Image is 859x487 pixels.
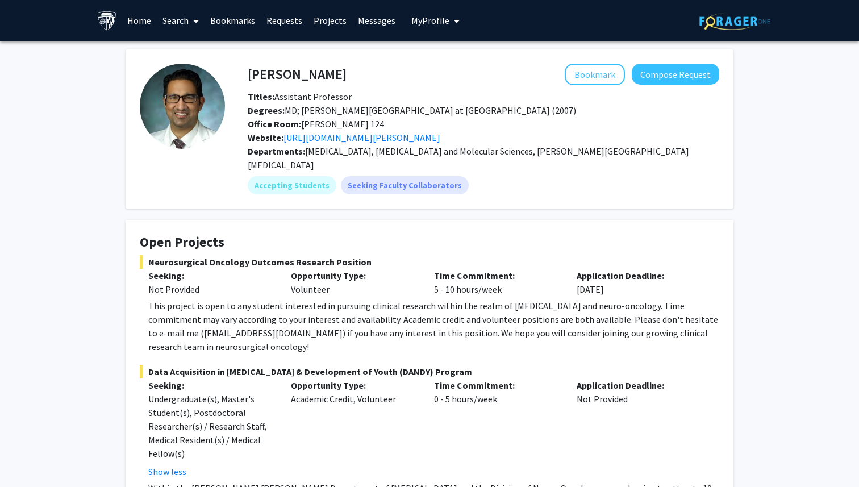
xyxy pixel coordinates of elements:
div: Volunteer [282,269,425,296]
p: Seeking: [148,269,274,282]
p: Application Deadline: [577,378,702,392]
b: Website: [248,132,283,143]
a: Home [122,1,157,40]
p: Opportunity Type: [291,269,416,282]
span: [PERSON_NAME] 124 [248,118,384,130]
div: 5 - 10 hours/week [426,269,568,296]
p: Seeking: [148,378,274,392]
p: Time Commitment: [434,378,560,392]
a: Search [157,1,205,40]
a: Requests [261,1,308,40]
div: Undergraduate(s), Master's Student(s), Postdoctoral Researcher(s) / Research Staff, Medical Resid... [148,392,274,460]
img: ForagerOne Logo [699,13,770,30]
span: My Profile [411,15,449,26]
b: Departments: [248,145,305,157]
span: Data Acquisition in [MEDICAL_DATA] & Development of Youth (DANDY) Program [140,365,719,378]
a: Projects [308,1,352,40]
div: Academic Credit, Volunteer [282,378,425,478]
button: Show less [148,465,186,478]
a: Messages [352,1,401,40]
a: Opens in a new tab [283,132,440,143]
b: Titles: [248,91,274,102]
h4: Open Projects [140,234,719,251]
b: Degrees: [248,105,285,116]
span: Neurosurgical Oncology Outcomes Research Position [140,255,719,269]
button: Compose Request to Raj Mukherjee [632,64,719,85]
p: Time Commitment: [434,269,560,282]
span: MD; [PERSON_NAME][GEOGRAPHIC_DATA] at [GEOGRAPHIC_DATA] (2007) [248,105,576,116]
p: Application Deadline: [577,269,702,282]
div: Not Provided [568,378,711,478]
div: Not Provided [148,282,274,296]
iframe: Chat [9,436,48,478]
a: Bookmarks [205,1,261,40]
span: [MEDICAL_DATA], [MEDICAL_DATA] and Molecular Sciences, [PERSON_NAME][GEOGRAPHIC_DATA][MEDICAL_DATA] [248,145,689,170]
img: Johns Hopkins University Logo [97,11,117,31]
div: This project is open to any student interested in pursuing clinical research within the realm of ... [148,299,719,353]
p: Opportunity Type: [291,378,416,392]
span: Assistant Professor [248,91,352,102]
mat-chip: Seeking Faculty Collaborators [341,176,469,194]
button: Add Raj Mukherjee to Bookmarks [565,64,625,85]
div: [DATE] [568,269,711,296]
b: Office Room: [248,118,301,130]
div: 0 - 5 hours/week [426,378,568,478]
mat-chip: Accepting Students [248,176,336,194]
h4: [PERSON_NAME] [248,64,347,85]
img: Profile Picture [140,64,225,149]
